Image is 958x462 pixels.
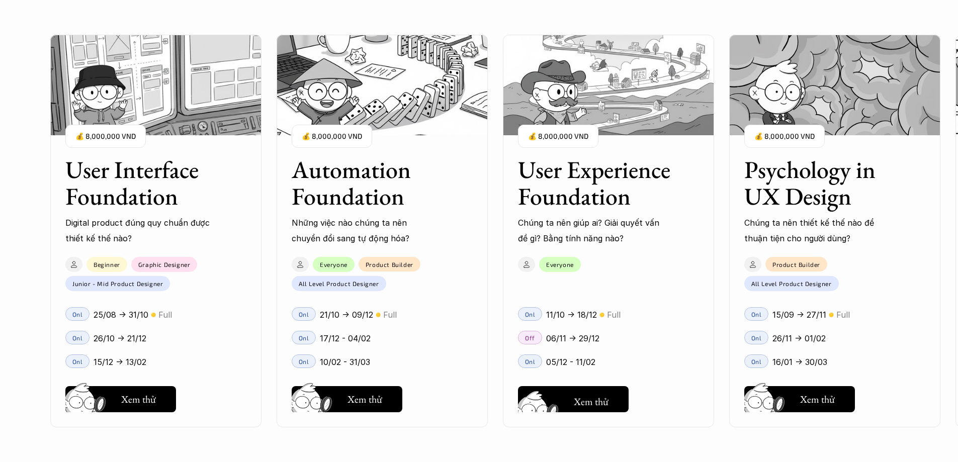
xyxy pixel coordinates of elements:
p: Full [158,307,172,322]
button: Xem thử [518,386,629,412]
h5: Xem thử [574,395,608,409]
p: 17/12 - 04/02 [320,331,371,346]
p: Những việc nào chúng ta nên chuyển đổi sang tự động hóa? [292,215,438,246]
p: 21/10 -> 09/12 [320,307,373,322]
h3: Automation Foundation [292,156,448,210]
p: 🟡 [376,311,381,319]
p: 💰 8,000,000 VND [75,130,136,143]
p: 16/01 -> 30/03 [772,354,827,369]
p: Product Builder [772,261,820,268]
p: Onl [525,311,536,318]
p: 🟡 [829,311,834,319]
a: Xem thử [65,382,176,412]
p: Graphic Designer [138,261,191,268]
p: Beginner [94,261,120,268]
a: Xem thử [744,382,855,412]
a: Xem thử [518,382,629,412]
p: All Level Product Designer [751,280,832,287]
p: Off [525,334,535,341]
p: 💰 8,000,000 VND [754,130,815,143]
p: Junior - Mid Product Designer [72,280,163,287]
button: Xem thử [744,386,855,412]
h3: User Experience Foundation [518,156,674,210]
p: 🟡 [151,311,156,319]
p: Chúng ta nên giúp ai? Giải quyết vấn đề gì? Bằng tính năng nào? [518,215,664,246]
p: 06/11 -> 29/12 [546,331,599,346]
p: 15/09 -> 27/11 [772,307,826,322]
p: Onl [525,358,536,365]
h3: Psychology in UX Design [744,156,900,210]
p: Onl [751,334,762,341]
p: All Level Product Designer [299,280,379,287]
p: 💰 8,000,000 VND [302,130,362,143]
p: Full [836,307,850,322]
p: Full [383,307,397,322]
p: Full [607,307,621,322]
p: Product Builder [366,261,413,268]
p: Everyone [546,261,574,268]
p: 25/08 -> 31/10 [94,307,148,322]
p: 26/10 -> 21/12 [94,331,146,346]
p: Onl [751,311,762,318]
h5: Xem thử [347,392,382,406]
p: Chúng ta nên thiết kế thế nào để thuận tiện cho người dùng? [744,215,890,246]
p: 05/12 - 11/02 [546,354,595,369]
p: 🟡 [599,311,604,319]
p: Digital product đúng quy chuẩn được thiết kế thế nào? [65,215,211,246]
p: 10/02 - 31/03 [320,354,370,369]
p: 💰 8,000,000 VND [528,130,588,143]
p: 26/11 -> 01/02 [772,331,826,346]
button: Xem thử [292,386,402,412]
p: Everyone [320,261,347,268]
p: Onl [299,311,309,318]
p: Onl [751,358,762,365]
a: Xem thử [292,382,402,412]
p: Onl [299,358,309,365]
button: Xem thử [65,386,176,412]
h3: User Interface Foundation [65,156,221,210]
h5: Xem thử [800,392,835,406]
p: 15/12 -> 13/02 [94,354,146,369]
p: 11/10 -> 18/12 [546,307,597,322]
p: Onl [299,334,309,341]
h5: Xem thử [121,392,156,406]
